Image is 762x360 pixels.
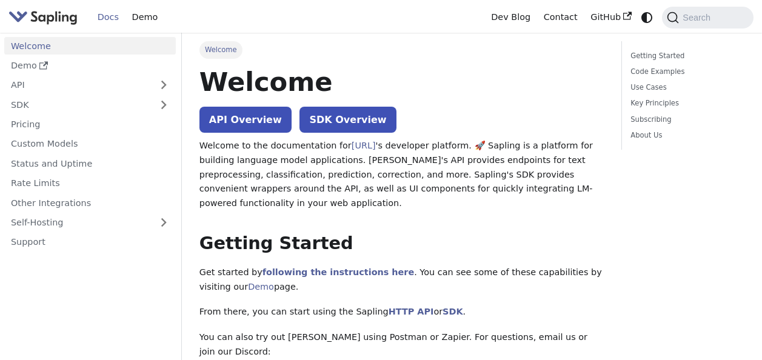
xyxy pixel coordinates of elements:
[662,7,753,28] button: Search (Command+K)
[4,37,176,55] a: Welcome
[443,307,463,316] a: SDK
[630,50,740,62] a: Getting Started
[4,57,176,75] a: Demo
[199,233,604,255] h2: Getting Started
[4,194,176,212] a: Other Integrations
[8,8,82,26] a: Sapling.aiSapling.ai
[4,214,176,232] a: Self-Hosting
[199,330,604,359] p: You can also try out [PERSON_NAME] using Postman or Zapier. For questions, email us or join our D...
[248,282,274,292] a: Demo
[199,41,242,58] span: Welcome
[199,107,292,133] a: API Overview
[679,13,718,22] span: Search
[4,116,176,133] a: Pricing
[630,82,740,93] a: Use Cases
[199,265,604,295] p: Get started by . You can see some of these capabilities by visiting our page.
[4,96,152,113] a: SDK
[199,139,604,211] p: Welcome to the documentation for 's developer platform. 🚀 Sapling is a platform for building lang...
[638,8,656,26] button: Switch between dark and light mode (currently system mode)
[389,307,434,316] a: HTTP API
[91,8,125,27] a: Docs
[630,66,740,78] a: Code Examples
[352,141,376,150] a: [URL]
[4,135,176,153] a: Custom Models
[125,8,164,27] a: Demo
[262,267,414,277] a: following the instructions here
[299,107,396,133] a: SDK Overview
[199,65,604,98] h1: Welcome
[584,8,638,27] a: GitHub
[152,76,176,94] button: Expand sidebar category 'API'
[4,175,176,192] a: Rate Limits
[199,41,604,58] nav: Breadcrumbs
[630,98,740,109] a: Key Principles
[537,8,584,27] a: Contact
[484,8,536,27] a: Dev Blog
[4,233,176,251] a: Support
[4,76,152,94] a: API
[630,130,740,141] a: About Us
[199,305,604,319] p: From there, you can start using the Sapling or .
[8,8,78,26] img: Sapling.ai
[630,114,740,125] a: Subscribing
[4,155,176,172] a: Status and Uptime
[152,96,176,113] button: Expand sidebar category 'SDK'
